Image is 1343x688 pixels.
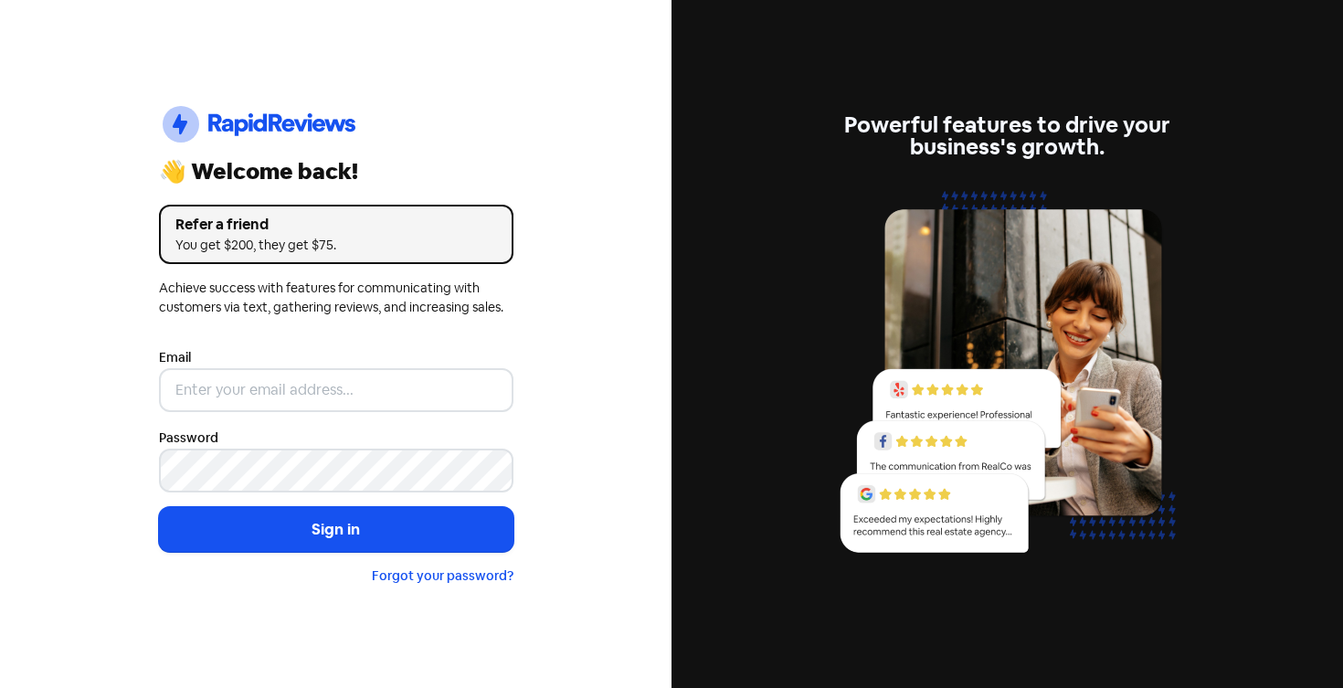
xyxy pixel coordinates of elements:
div: 👋 Welcome back! [159,161,513,183]
a: Forgot your password? [372,567,513,584]
div: Powerful features to drive your business's growth. [830,114,1185,158]
button: Sign in [159,507,513,553]
div: Achieve success with features for communicating with customers via text, gathering reviews, and i... [159,279,513,317]
div: You get $200, they get $75. [175,236,497,255]
div: Refer a friend [175,214,497,236]
label: Password [159,429,218,448]
img: reviews [830,180,1185,574]
input: Enter your email address... [159,368,513,412]
label: Email [159,348,191,367]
